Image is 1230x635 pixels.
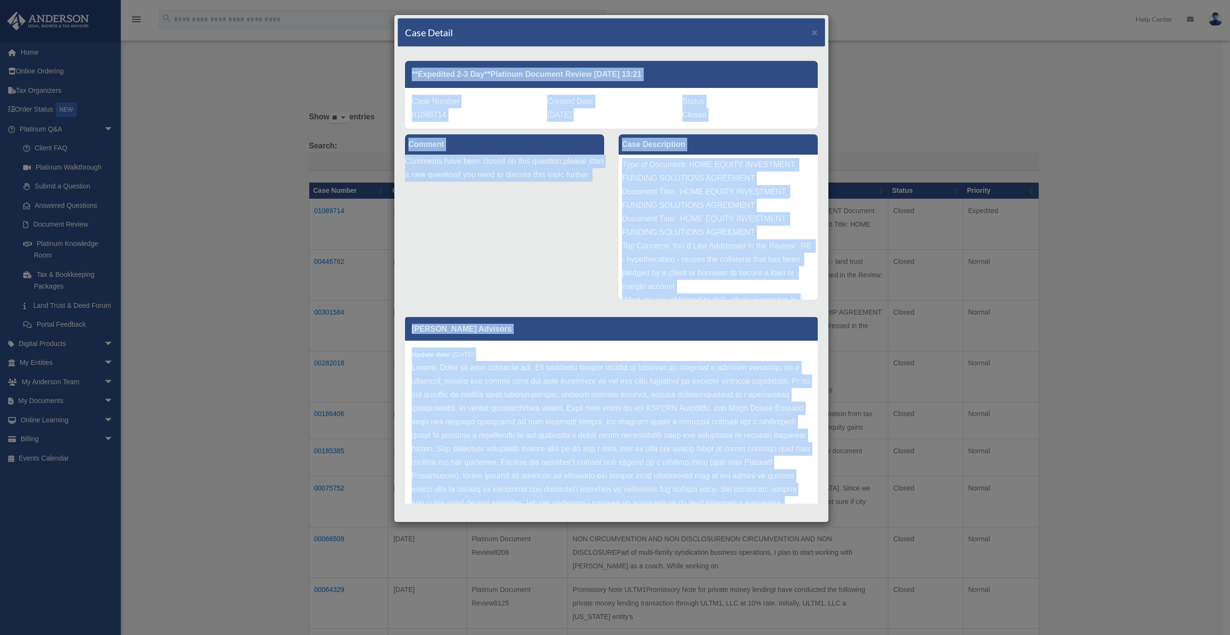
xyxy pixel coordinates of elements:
small: [DATE] [412,351,474,358]
div: Type of Document: HOME EQUITY INVESTMENT FUNDING SOLUTIONS AGREEMENT Document Title: HOME EQUITY ... [619,155,818,300]
label: Comment [405,134,604,155]
span: Created Date [547,97,593,105]
b: Update date : [412,351,453,358]
p: Comments have been closed on this question, if you need to discuss this topic further. [405,155,604,182]
span: Status [682,97,704,105]
span: Case Number [412,97,460,105]
label: Case Description [619,134,818,155]
span: Closed [682,111,707,119]
h4: Case Detail [405,26,453,39]
span: [DATE] [547,111,571,119]
span: × [811,27,818,38]
span: 01089714 [412,111,446,119]
button: Close [811,27,818,37]
p: [PERSON_NAME] Advisors [405,317,818,341]
div: **Expedited 2-3 Day**Platinum Document Review [DATE] 13:21 [405,61,818,88]
a: please start a new question [405,157,604,179]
